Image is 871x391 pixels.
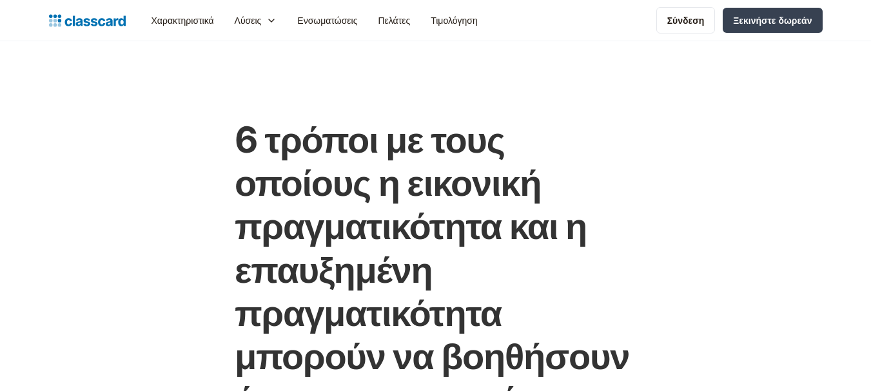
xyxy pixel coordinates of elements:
[733,15,812,26] font: Ξεκινήστε δωρεάν
[367,6,420,35] a: Πελάτες
[420,6,488,35] a: Τιμολόγηση
[224,6,288,35] div: Λύσεις
[235,15,262,26] font: Λύσεις
[152,15,214,26] font: Χαρακτηριστικά
[141,6,224,35] a: Χαρακτηριστικά
[297,15,357,26] font: Ενσωματώσεις
[49,12,126,30] a: σπίτι
[431,15,478,26] font: Τιμολόγηση
[667,15,705,26] font: Σύνδεση
[378,15,410,26] font: Πελάτες
[287,6,367,35] a: Ενσωματώσεις
[723,8,822,33] a: Ξεκινήστε δωρεάν
[656,7,716,33] a: Σύνδεση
